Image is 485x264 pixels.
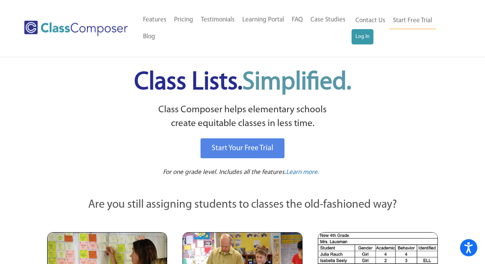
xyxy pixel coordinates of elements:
[139,28,159,45] a: Blog
[139,11,170,28] a: Features
[24,21,128,36] img: Class Composer
[212,144,273,152] span: Start Your Free Trial
[288,11,307,28] a: FAQ
[352,29,373,44] a: Log In
[134,70,351,95] span: Class Lists.
[170,11,197,28] a: Pricing
[352,12,455,44] nav: Header Menu
[389,12,436,30] a: Start Free Trial
[286,169,319,175] span: Learn more.
[242,70,351,95] span: Simplified.
[46,103,439,131] p: Class Composer helps elementary schools create equitable classes in less time.
[307,11,349,28] a: Case Studies
[163,169,286,175] span: For one grade level. Includes all the features.
[352,12,389,29] a: Contact Us
[47,197,438,213] p: Are you still assigning students to classes the old-fashioned way?
[139,11,352,45] nav: Header Menu
[238,11,288,28] a: Learning Portal
[201,138,284,158] a: Start Your Free Trial
[286,168,319,177] a: Learn more.
[197,11,238,28] a: Testimonials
